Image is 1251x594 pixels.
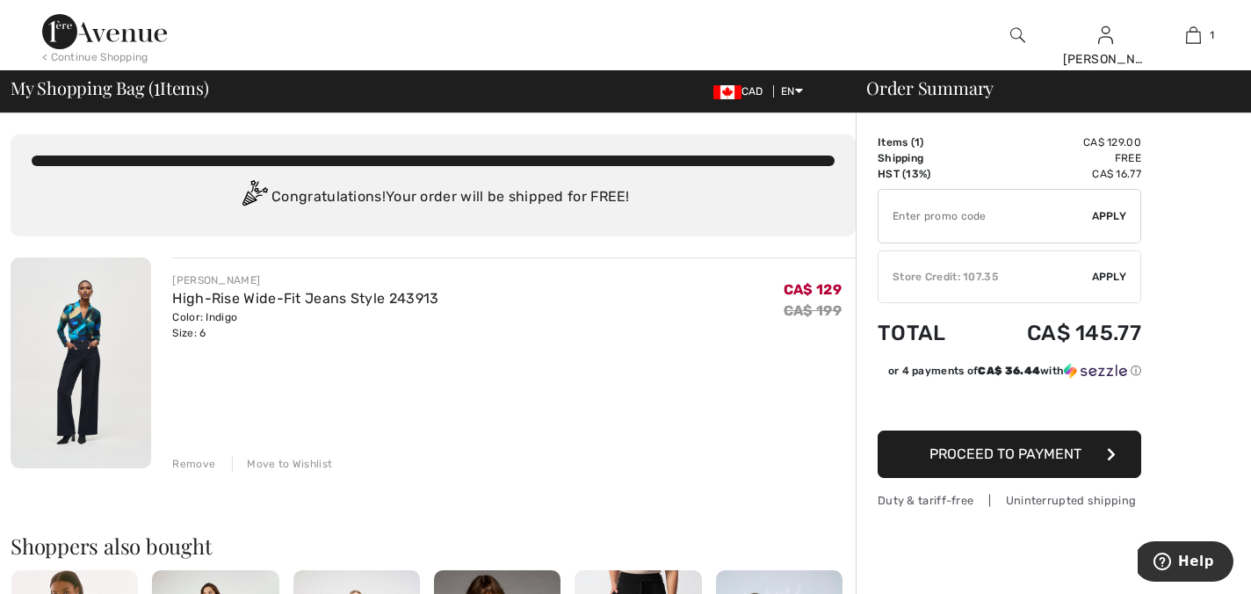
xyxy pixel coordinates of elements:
[878,385,1141,424] iframe: PayPal-paypal
[878,150,976,166] td: Shipping
[1098,26,1113,43] a: Sign In
[878,431,1141,478] button: Proceed to Payment
[879,269,1092,285] div: Store Credit: 107.35
[784,302,842,319] s: CA$ 199
[1063,50,1149,69] div: [PERSON_NAME]
[878,303,976,363] td: Total
[781,85,803,98] span: EN
[154,75,160,98] span: 1
[42,49,148,65] div: < Continue Shopping
[1186,25,1201,46] img: My Bag
[32,180,835,215] div: Congratulations! Your order will be shipped for FREE!
[784,281,842,298] span: CA$ 129
[878,363,1141,385] div: or 4 payments ofCA$ 36.44withSezzle Click to learn more about Sezzle
[845,79,1240,97] div: Order Summary
[1010,25,1025,46] img: search the website
[713,85,741,99] img: Canadian Dollar
[978,365,1040,377] span: CA$ 36.44
[878,166,976,182] td: HST (13%)
[11,535,856,556] h2: Shoppers also bought
[1098,25,1113,46] img: My Info
[232,456,332,472] div: Move to Wishlist
[236,180,271,215] img: Congratulation2.svg
[11,79,209,97] span: My Shopping Bag ( Items)
[1138,541,1233,585] iframe: Opens a widget where you can find more information
[1150,25,1236,46] a: 1
[976,303,1141,363] td: CA$ 145.77
[915,136,920,148] span: 1
[11,257,151,468] img: High-Rise Wide-Fit Jeans Style 243913
[878,492,1141,509] div: Duty & tariff-free | Uninterrupted shipping
[42,14,167,49] img: 1ère Avenue
[172,456,215,472] div: Remove
[1064,363,1127,379] img: Sezzle
[878,134,976,150] td: Items ( )
[1210,27,1214,43] span: 1
[929,445,1081,462] span: Proceed to Payment
[713,85,770,98] span: CAD
[879,190,1092,243] input: Promo code
[976,150,1141,166] td: Free
[172,309,438,341] div: Color: Indigo Size: 6
[172,272,438,288] div: [PERSON_NAME]
[976,134,1141,150] td: CA$ 129.00
[172,290,438,307] a: High-Rise Wide-Fit Jeans Style 243913
[888,363,1141,379] div: or 4 payments of with
[1092,208,1127,224] span: Apply
[976,166,1141,182] td: CA$ 16.77
[1092,269,1127,285] span: Apply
